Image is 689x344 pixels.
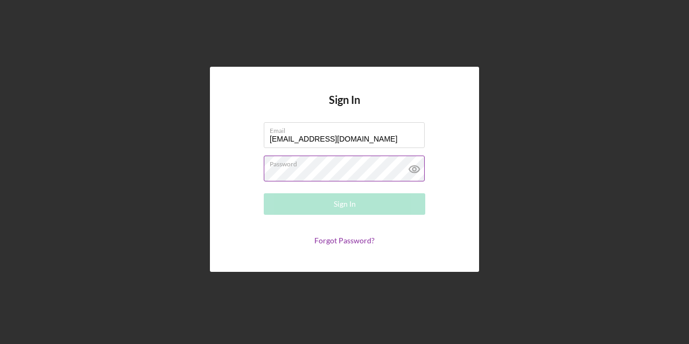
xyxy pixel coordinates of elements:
[270,123,425,135] label: Email
[329,94,360,122] h4: Sign In
[264,193,425,215] button: Sign In
[334,193,356,215] div: Sign In
[270,156,425,168] label: Password
[314,236,375,245] a: Forgot Password?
